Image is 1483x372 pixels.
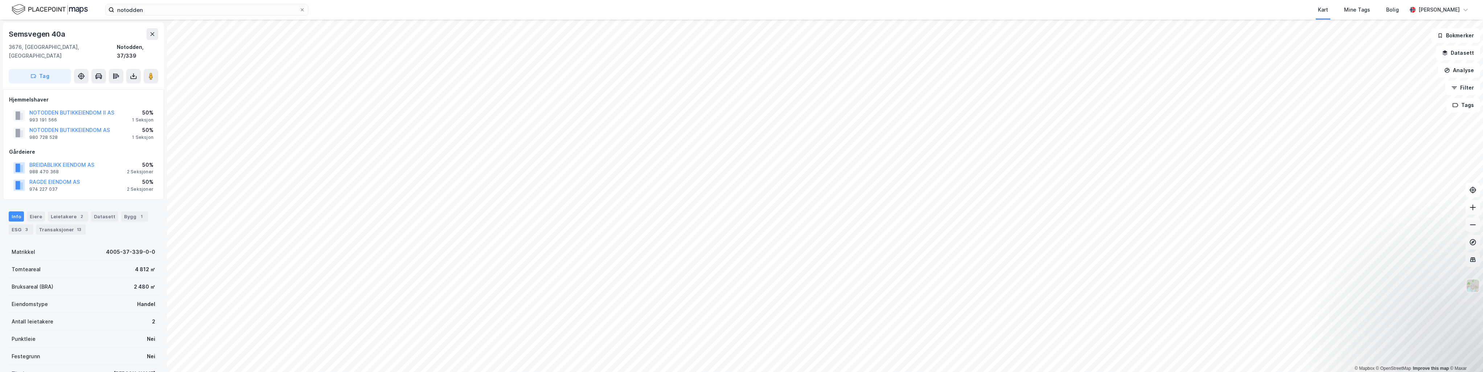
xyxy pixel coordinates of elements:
[127,178,153,186] div: 50%
[114,4,299,15] input: Søk på adresse, matrikkel, gårdeiere, leietakere eller personer
[12,335,36,343] div: Punktleie
[1318,5,1328,14] div: Kart
[1438,63,1480,78] button: Analyse
[132,135,153,140] div: 1 Seksjon
[1344,5,1370,14] div: Mine Tags
[106,248,155,256] div: 4005-37-339-0-0
[1445,80,1480,95] button: Filter
[23,226,30,233] div: 3
[127,161,153,169] div: 50%
[75,226,83,233] div: 13
[137,300,155,309] div: Handel
[29,135,58,140] div: 980 728 528
[12,317,53,326] div: Antall leietakere
[132,117,153,123] div: 1 Seksjon
[9,69,71,83] button: Tag
[1446,98,1480,112] button: Tags
[138,213,145,220] div: 1
[1466,279,1480,293] img: Z
[117,43,158,60] div: Notodden, 37/339
[91,211,118,222] div: Datasett
[9,95,158,104] div: Hjemmelshaver
[132,126,153,135] div: 50%
[132,108,153,117] div: 50%
[78,213,85,220] div: 2
[12,300,48,309] div: Eiendomstype
[135,265,155,274] div: 4 812 ㎡
[36,224,86,235] div: Transaksjoner
[9,28,66,40] div: Semsvegen 40a
[1386,5,1399,14] div: Bolig
[9,224,33,235] div: ESG
[48,211,88,222] div: Leietakere
[9,211,24,222] div: Info
[12,352,40,361] div: Festegrunn
[12,3,88,16] img: logo.f888ab2527a4732fd821a326f86c7f29.svg
[12,265,41,274] div: Tomteareal
[29,186,58,192] div: 974 227 037
[1413,366,1449,371] a: Improve this map
[29,169,59,175] div: 988 470 368
[127,186,153,192] div: 2 Seksjoner
[1436,46,1480,60] button: Datasett
[121,211,148,222] div: Bygg
[12,282,53,291] div: Bruksareal (BRA)
[1355,366,1375,371] a: Mapbox
[152,317,155,326] div: 2
[1431,28,1480,43] button: Bokmerker
[147,335,155,343] div: Nei
[27,211,45,222] div: Eiere
[29,117,57,123] div: 993 191 566
[134,282,155,291] div: 2 480 ㎡
[12,248,35,256] div: Matrikkel
[147,352,155,361] div: Nei
[1418,5,1460,14] div: [PERSON_NAME]
[127,169,153,175] div: 2 Seksjoner
[9,43,117,60] div: 3676, [GEOGRAPHIC_DATA], [GEOGRAPHIC_DATA]
[1376,366,1411,371] a: OpenStreetMap
[9,148,158,156] div: Gårdeiere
